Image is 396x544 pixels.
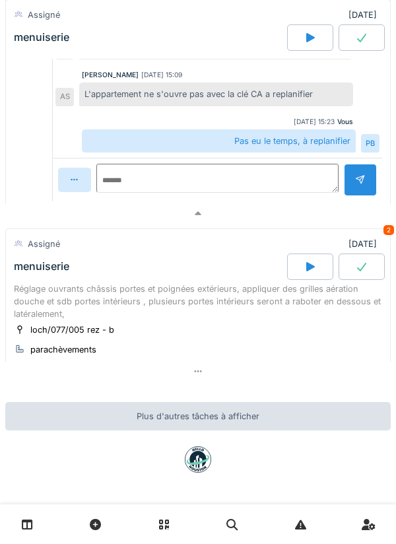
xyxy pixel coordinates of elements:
[55,88,74,106] div: AS
[28,238,60,250] div: Assigné
[28,9,60,21] div: Assigné
[30,343,96,356] div: parachèvements
[383,225,394,235] div: 2
[82,129,356,153] div: Pas eu le temps, à replanifier
[30,323,114,336] div: loch/077/005 rez - b
[79,83,353,106] div: L'appartement ne s'ouvre pas avec la clé CA a replanifier
[141,70,182,80] div: [DATE] 15:09
[337,117,353,127] div: Vous
[348,238,382,250] div: [DATE]
[14,32,69,44] div: menuiserie
[5,402,391,430] div: Plus d'autres tâches à afficher
[348,9,382,21] div: [DATE]
[294,117,335,127] div: [DATE] 15:23
[185,446,211,473] img: badge-BVDL4wpA.svg
[82,70,139,80] div: [PERSON_NAME]
[14,260,69,273] div: menuiserie
[14,283,382,321] div: Réglage ouvrants châssis portes et poignées extérieurs, appliquer des grilles aération douche et ...
[361,134,379,153] div: PB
